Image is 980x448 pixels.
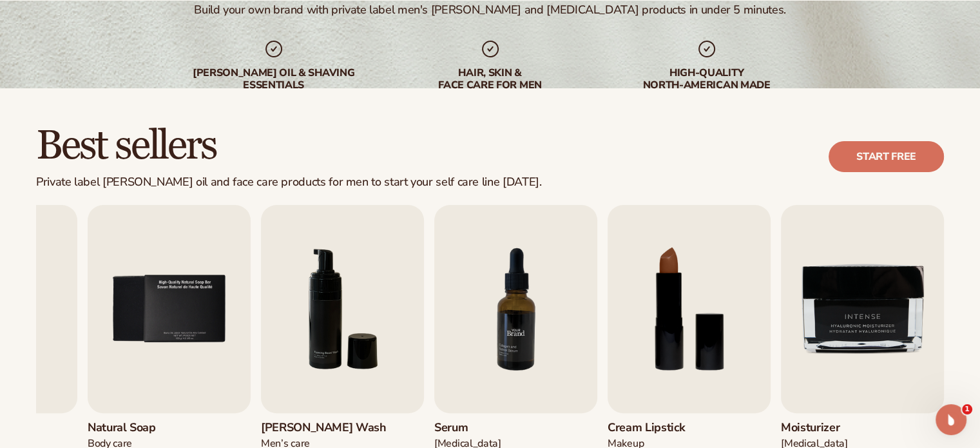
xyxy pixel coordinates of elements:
[962,404,972,414] span: 1
[88,421,167,435] h3: Natural Soap
[829,141,944,172] a: Start free
[194,3,785,17] div: Build your own brand with private label men's [PERSON_NAME] and [MEDICAL_DATA] products in under ...
[36,175,541,190] div: Private label [PERSON_NAME] oil and face care products for men to start your self care line [DATE].
[936,404,966,435] iframe: Intercom live chat
[261,421,387,435] h3: [PERSON_NAME] Wash
[36,124,541,168] h2: Best sellers
[434,421,514,435] h3: Serum
[408,67,573,92] div: hair, skin & face care for men
[624,67,789,92] div: High-quality North-american made
[191,67,356,92] div: [PERSON_NAME] oil & shaving essentials
[434,205,597,413] img: Shopify Image 8
[608,421,687,435] h3: Cream Lipstick
[781,421,860,435] h3: Moisturizer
